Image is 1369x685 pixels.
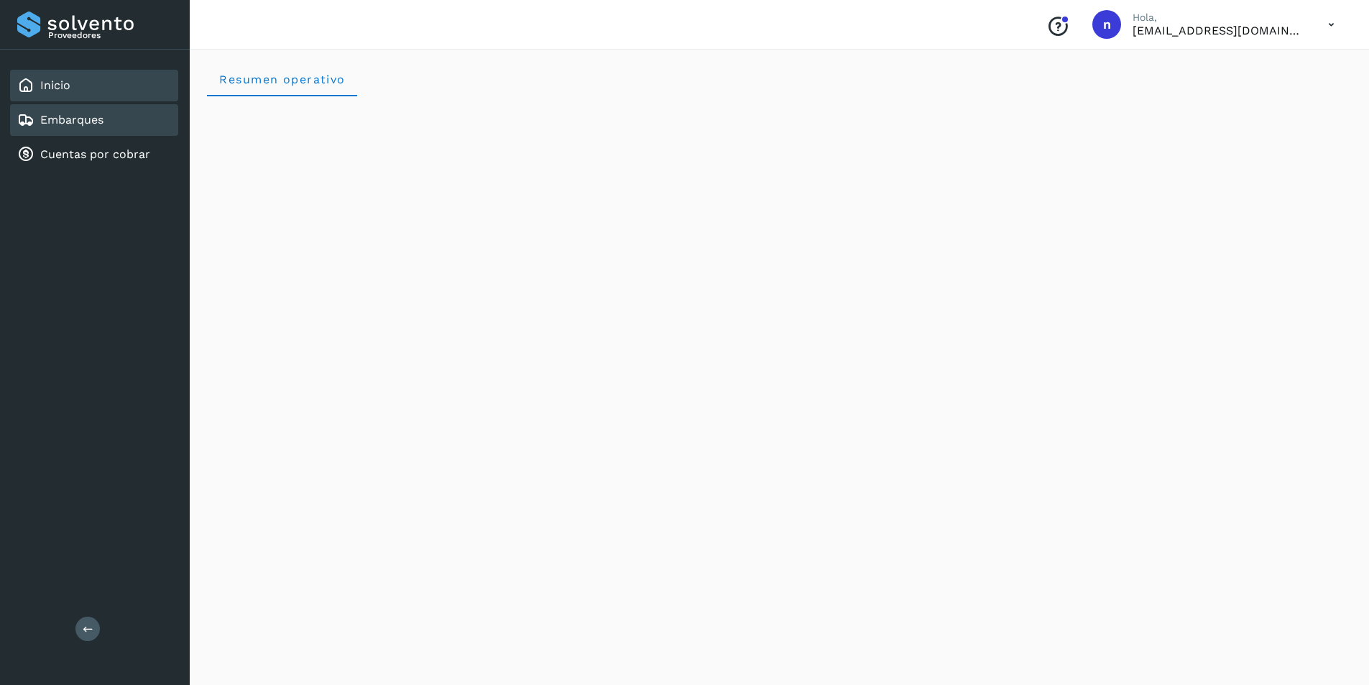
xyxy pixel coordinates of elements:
[40,78,70,92] a: Inicio
[48,30,172,40] p: Proveedores
[10,70,178,101] div: Inicio
[1133,24,1305,37] p: nchavez@aeo.mx
[40,147,150,161] a: Cuentas por cobrar
[218,73,346,86] span: Resumen operativo
[1133,12,1305,24] p: Hola,
[10,104,178,136] div: Embarques
[40,113,103,127] a: Embarques
[10,139,178,170] div: Cuentas por cobrar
